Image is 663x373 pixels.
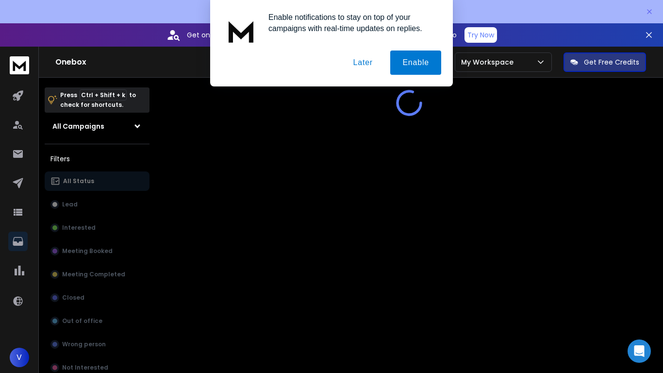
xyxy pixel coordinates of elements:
div: Open Intercom Messenger [628,339,651,363]
span: Ctrl + Shift + k [80,89,127,101]
button: V [10,348,29,367]
button: All Campaigns [45,117,149,136]
p: Press to check for shortcuts. [60,90,136,110]
div: Enable notifications to stay on top of your campaigns with real-time updates on replies. [261,12,441,34]
h3: Filters [45,152,149,166]
img: notification icon [222,12,261,51]
button: Enable [390,51,441,75]
button: Later [341,51,384,75]
h1: All Campaigns [52,121,104,131]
